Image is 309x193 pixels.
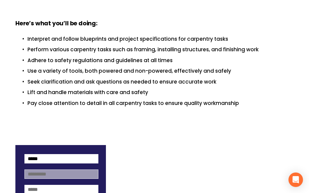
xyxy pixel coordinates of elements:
p: Interpret and follow blueprints and project specifications for carpentry tasks [27,35,294,43]
p: Adhere to safety regulations and guidelines at all times [27,56,294,65]
div: Open Intercom Messenger [288,172,303,187]
p: Lift and handle materials with care and safety [27,88,294,96]
p: Perform various carpentry tasks such as framing, installing structures, and finishing work [27,46,294,54]
strong: Here’s what you’ll be doing: [15,19,97,27]
p: Pay close attention to detail in all carpentry tasks to ensure quality workmanship [27,99,294,107]
p: Use a variety of tools, both powered and non-powered, effectively and safely [27,67,294,75]
p: Seek clarification and ask questions as needed to ensure accurate work [27,78,294,86]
